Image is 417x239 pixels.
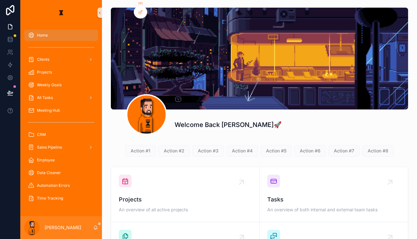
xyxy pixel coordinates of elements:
a: CRM [24,129,98,140]
h1: Welcome Back [PERSON_NAME]🚀 [175,120,282,129]
span: Automation Errors [37,183,70,188]
span: Data Cleaner [37,170,61,175]
a: Data Cleaner [24,167,98,179]
a: Automation Errors [24,180,98,191]
a: Home [24,30,98,41]
div: scrollable content [20,25,102,211]
span: Tasks [267,195,400,204]
a: TasksAn overview of both internal and external team tasks [260,167,408,222]
span: Projects [37,70,52,75]
a: Sales Pipeline [24,142,98,153]
a: ProjectsAn overview of all active projects [111,167,260,222]
img: App logo [56,8,66,18]
span: All Tasks [37,95,53,100]
a: Weekly Goals [24,79,98,91]
a: Clients [24,54,98,65]
a: Employee [24,154,98,166]
p: [PERSON_NAME] [45,224,81,231]
span: CRM [37,132,46,137]
span: Projects [119,195,252,204]
span: An overview of all active projects [119,207,252,213]
a: Projects [24,67,98,78]
a: All Tasks [24,92,98,103]
span: An overview of both internal and external team tasks [267,207,400,213]
span: Meeting Hub [37,108,60,113]
a: Meeting Hub [24,105,98,116]
span: Employee [37,158,55,163]
span: Sales Pipeline [37,145,62,150]
span: Clients [37,57,49,62]
span: Home [37,33,48,38]
span: Weekly Goals [37,82,61,88]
